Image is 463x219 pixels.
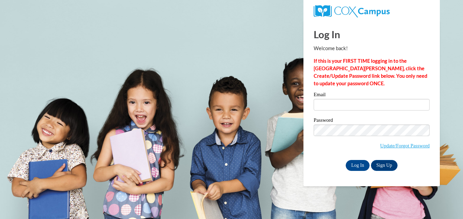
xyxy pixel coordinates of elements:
[314,8,390,14] a: COX Campus
[314,5,390,17] img: COX Campus
[346,160,370,171] input: Log In
[380,143,430,148] a: Update/Forgot Password
[314,27,430,41] h1: Log In
[314,118,430,125] label: Password
[314,58,427,86] strong: If this is your FIRST TIME logging in to the [GEOGRAPHIC_DATA][PERSON_NAME], click the Create/Upd...
[314,45,430,52] p: Welcome back!
[314,92,430,99] label: Email
[371,160,398,171] a: Sign Up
